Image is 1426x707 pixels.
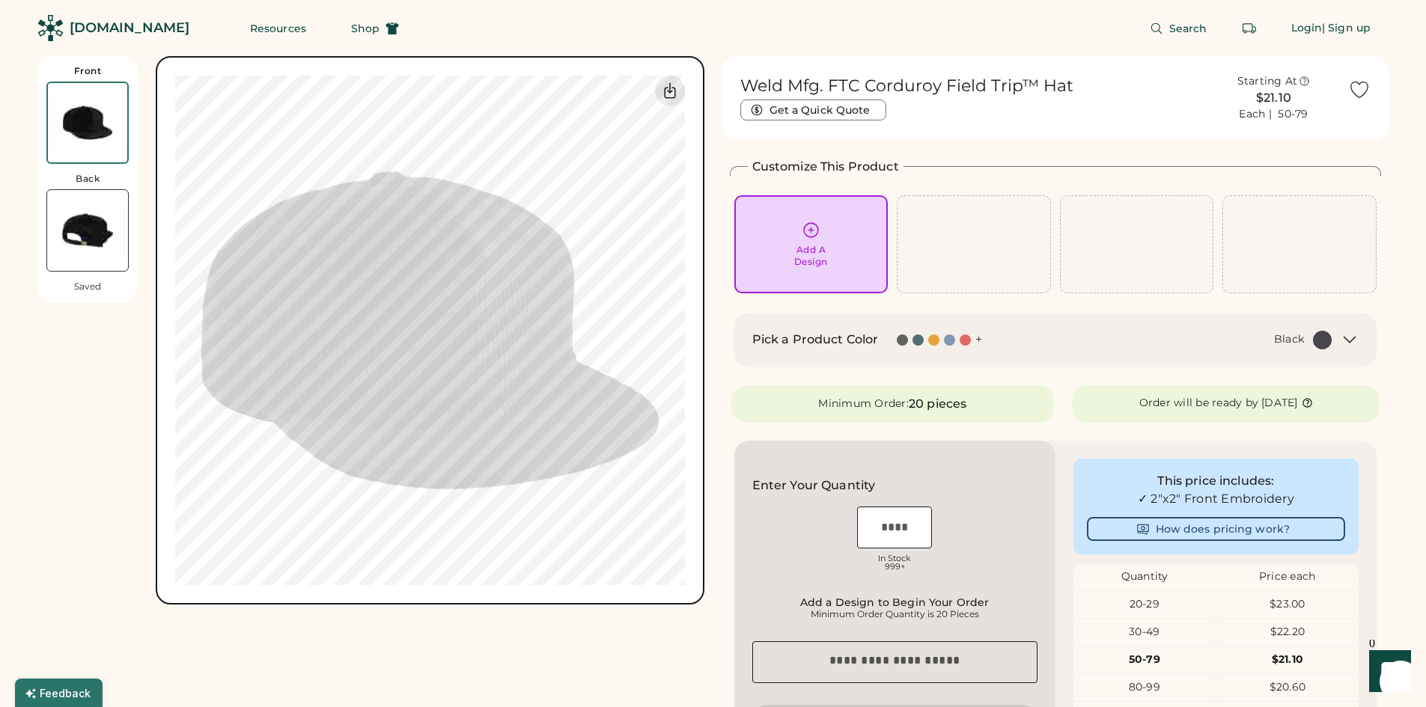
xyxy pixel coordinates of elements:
[70,19,189,37] div: [DOMAIN_NAME]
[1169,23,1207,34] span: Search
[37,15,64,41] img: Rendered Logo - Screens
[1216,625,1359,640] div: $22.20
[1237,74,1298,89] div: Starting At
[752,331,879,349] h2: Pick a Product Color
[1216,597,1359,612] div: $23.00
[1291,21,1323,36] div: Login
[1216,652,1359,667] div: $21.10
[74,281,101,293] div: Saved
[975,331,982,348] div: +
[740,76,1073,97] h1: Weld Mfg. FTC Corduroy Field Trip™ Hat
[232,13,324,43] button: Resources
[1073,569,1216,584] div: Quantity
[757,596,1033,608] div: Add a Design to Begin Your Order
[1216,680,1359,695] div: $20.60
[1261,396,1298,411] div: [DATE]
[1355,640,1419,704] iframe: Front Chat
[1239,107,1308,122] div: Each | 50-79
[1073,625,1216,640] div: 30-49
[333,13,417,43] button: Shop
[1208,89,1339,107] div: $21.10
[794,244,828,268] div: Add A Design
[857,554,932,571] div: In Stock 999+
[655,76,685,105] div: Download Front Mockup
[757,608,1033,620] div: Minimum Order Quantity is 20 Pieces
[909,395,966,413] div: 20 pieces
[1073,680,1216,695] div: 80-99
[818,397,909,411] div: Minimum Order:
[1073,597,1216,612] div: 20-29
[1216,569,1359,584] div: Price each
[1087,490,1345,508] div: ✓ 2"x2" Front Embroidery
[1073,652,1216,667] div: 50-79
[1274,332,1304,347] div: Black
[47,190,128,271] img: Weld Mfg. FTC Black Back Thumbnail
[1234,13,1264,43] button: Retrieve an order
[1322,21,1371,36] div: | Sign up
[740,100,886,120] button: Get a Quick Quote
[752,158,899,176] h2: Customize This Product
[1087,472,1345,490] div: This price includes:
[1139,396,1259,411] div: Order will be ready by
[752,477,876,495] h2: Enter Your Quantity
[74,65,102,77] div: Front
[1087,517,1345,541] button: How does pricing work?
[351,23,380,34] span: Shop
[76,173,100,185] div: Back
[1132,13,1225,43] button: Search
[48,83,127,162] img: Weld Mfg. FTC Black Front Thumbnail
